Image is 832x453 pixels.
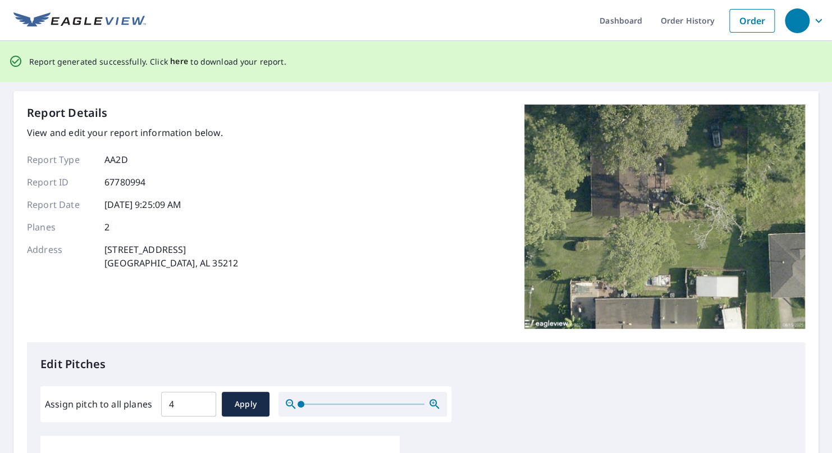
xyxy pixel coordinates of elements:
img: Top image [524,105,805,329]
p: Planes [27,220,94,234]
p: 2 [104,220,109,234]
input: 00.0 [161,388,216,420]
p: View and edit your report information below. [27,126,238,139]
p: Address [27,243,94,270]
p: Report ID [27,175,94,189]
p: Report Type [27,153,94,166]
p: [DATE] 9:25:09 AM [104,198,182,211]
p: Report Details [27,105,108,121]
button: here [170,55,189,69]
p: [STREET_ADDRESS] [GEOGRAPHIC_DATA], AL 35212 [104,243,238,270]
p: Report generated successfully. Click to download your report. [29,55,286,69]
label: Assign pitch to all planes [45,397,152,411]
p: AA2D [104,153,128,166]
a: Order [729,9,775,33]
p: Edit Pitches [40,356,792,373]
p: Report Date [27,198,94,211]
p: 67780994 [104,175,145,189]
button: Apply [222,392,269,416]
img: EV Logo [13,12,146,29]
span: Apply [231,397,260,411]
